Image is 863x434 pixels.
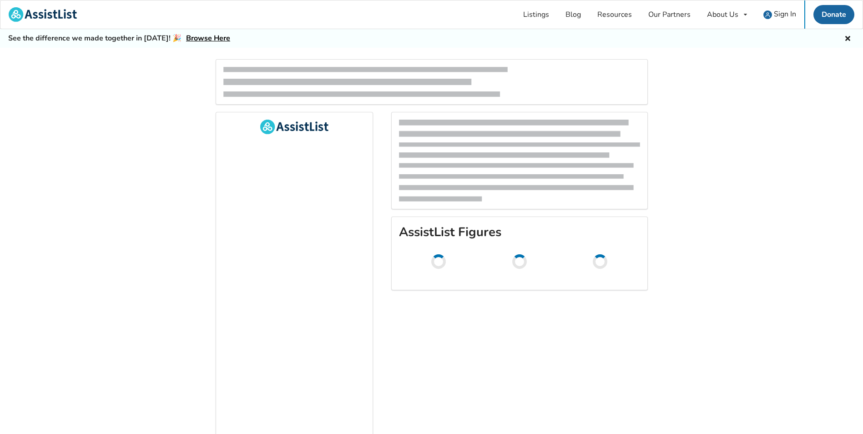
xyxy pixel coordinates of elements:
[640,0,699,29] a: Our Partners
[9,7,77,22] img: assistlist-logo
[186,33,230,43] a: Browse Here
[707,11,738,18] div: About Us
[763,10,772,19] img: user icon
[399,224,640,240] h2: AssistList Figures
[755,0,804,29] a: user icon Sign In
[260,120,328,134] img: assistlist-logo
[774,9,796,19] span: Sign In
[399,120,640,202] img: r1pMtbXG9+aWb2W+PtqzF1RSH4hSnOMWhOMUpTnEoDsUpTnGKQ3GKU5ziyKG4huIotLjmyVTvWV3f9GhL6keAAQAI4Bq5ZLOD...
[813,5,854,24] a: Donate
[589,0,640,29] a: Resources
[515,0,557,29] a: Listings
[8,34,230,43] h5: See the difference we made together in [DATE]! 🎉
[557,0,589,29] a: Blog
[223,67,508,97] img: EAAAAAElFTkSuQmCC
